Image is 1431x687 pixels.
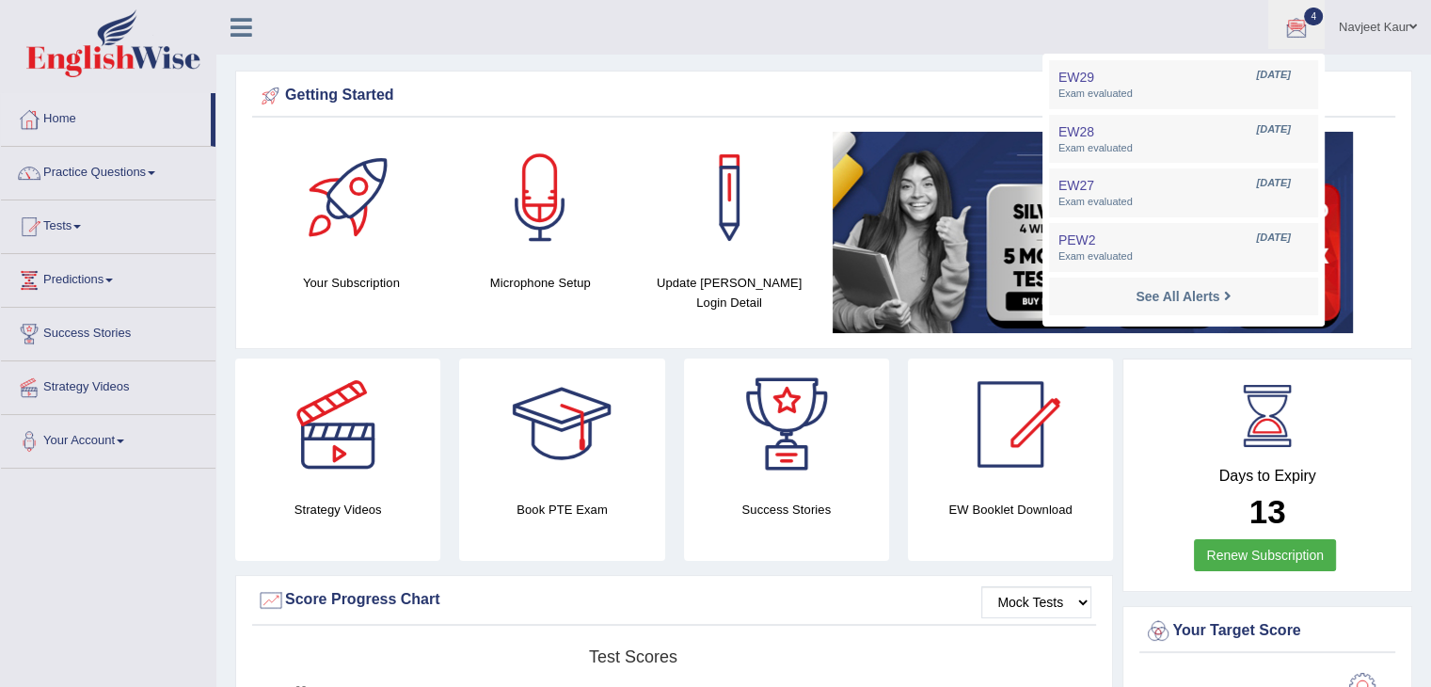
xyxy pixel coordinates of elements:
span: [DATE] [1256,68,1290,83]
span: 4 [1304,8,1323,25]
div: Getting Started [257,82,1391,110]
a: Strategy Videos [1,361,215,408]
h4: Microphone Setup [455,273,626,293]
span: Exam evaluated [1058,195,1309,210]
span: PEW2 [1058,232,1096,248]
div: Score Progress Chart [257,586,1091,615]
a: EW29 [DATE] Exam evaluated [1054,65,1313,104]
h4: Days to Expiry [1144,468,1391,485]
a: Predictions [1,254,215,301]
span: EW28 [1058,124,1094,139]
strong: See All Alerts [1136,289,1219,304]
a: Home [1,93,211,140]
img: small5.jpg [833,132,1353,333]
h4: Strategy Videos [235,500,440,519]
span: EW27 [1058,178,1094,193]
b: 13 [1249,493,1286,530]
a: See All Alerts [1131,286,1235,307]
span: [DATE] [1256,231,1290,246]
span: Exam evaluated [1058,87,1309,102]
a: EW28 [DATE] Exam evaluated [1054,120,1313,159]
h4: Update [PERSON_NAME] Login Detail [644,273,815,312]
a: Success Stories [1,308,215,355]
a: Tests [1,200,215,248]
a: PEW2 [DATE] Exam evaluated [1054,228,1313,267]
tspan: Test scores [589,647,677,666]
span: Exam evaluated [1058,141,1309,156]
a: EW27 [DATE] Exam evaluated [1054,173,1313,213]
a: Your Account [1,415,215,462]
span: EW29 [1058,70,1094,85]
h4: Success Stories [684,500,889,519]
h4: EW Booklet Download [908,500,1113,519]
a: Practice Questions [1,147,215,194]
a: Renew Subscription [1194,539,1336,571]
h4: Book PTE Exam [459,500,664,519]
span: [DATE] [1256,122,1290,137]
h4: Your Subscription [266,273,437,293]
span: Exam evaluated [1058,249,1309,264]
span: [DATE] [1256,176,1290,191]
div: Your Target Score [1144,617,1391,646]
